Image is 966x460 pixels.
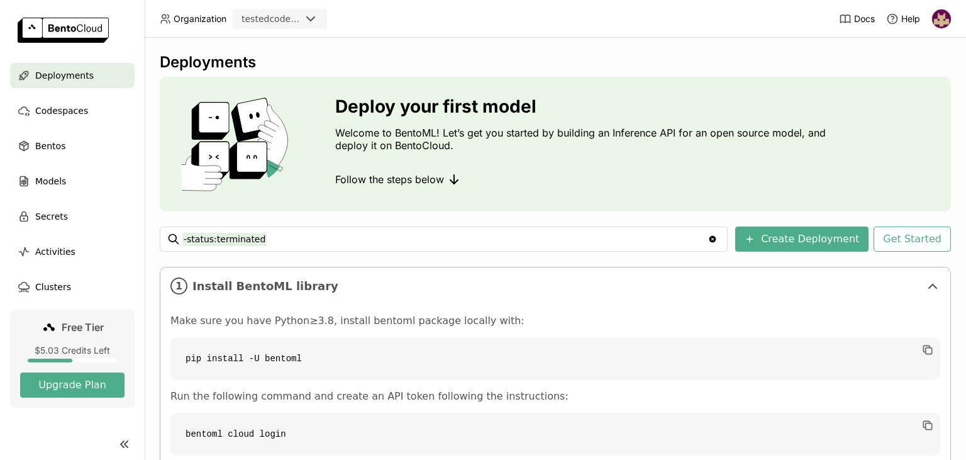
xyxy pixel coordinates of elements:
[10,133,135,159] a: Bentos
[20,345,125,356] div: $5.03 Credits Left
[10,98,135,123] a: Codespaces
[35,68,94,83] span: Deployments
[854,13,875,25] span: Docs
[170,390,940,403] p: Run the following command and create an API token following the instructions:
[335,96,832,116] h3: Deploy your first model
[874,227,951,252] button: Get Started
[170,315,940,327] p: Make sure you have Python≥3.8, install bentoml package locally with:
[170,337,940,380] code: pip install -U bentoml
[241,13,301,25] div: testedcodeployment
[335,173,444,186] span: Follow the steps below
[35,138,65,154] span: Bentos
[735,227,869,252] button: Create Deployment
[335,126,832,152] p: Welcome to BentoML! Let’s get you started by building an Inference API for an open source model, ...
[10,204,135,229] a: Secrets
[62,321,104,334] span: Free Tier
[901,13,920,25] span: Help
[302,13,303,26] input: Selected testedcodeployment.
[170,278,187,295] i: 1
[174,13,226,25] span: Organization
[10,169,135,194] a: Models
[10,274,135,300] a: Clusters
[10,63,135,88] a: Deployments
[35,244,75,259] span: Activities
[932,9,951,28] img: Hélio Júnior
[182,229,708,249] input: Search
[160,53,951,72] div: Deployments
[35,209,68,224] span: Secrets
[170,413,940,456] code: bentoml cloud login
[160,267,950,305] div: 1Install BentoML library
[10,310,135,408] a: Free Tier$5.03 Credits LeftUpgrade Plan
[18,18,109,43] img: logo
[708,234,718,244] svg: Clear value
[35,103,88,118] span: Codespaces
[10,239,135,264] a: Activities
[35,174,66,189] span: Models
[839,13,875,25] a: Docs
[170,97,305,191] img: cover onboarding
[886,13,920,25] div: Help
[35,279,71,295] span: Clusters
[20,373,125,398] button: Upgrade Plan
[192,279,920,293] span: Install BentoML library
